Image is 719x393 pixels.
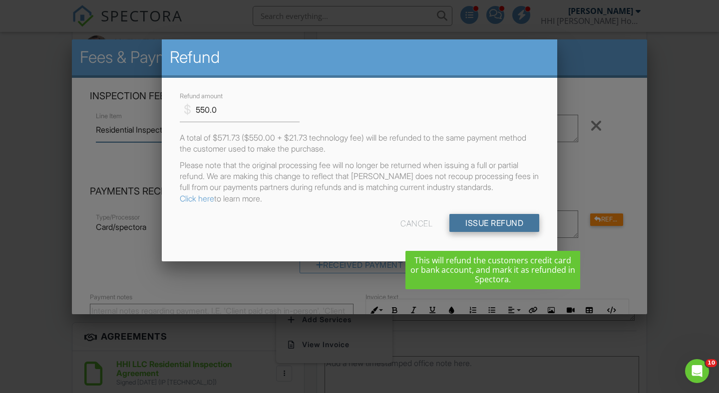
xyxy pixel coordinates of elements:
iframe: Intercom live chat [685,359,709,383]
div: $ [184,101,191,118]
span: 10 [706,359,717,367]
a: Click here [180,194,214,203]
p: Please note that the original processing fee will no longer be returned when issuing a full or pa... [180,160,539,204]
label: Refund amount [180,92,223,101]
p: A total of $571.73 ($550.00 + $21.73 technology fee) will be refunded to the same payment method ... [180,132,539,155]
input: Issue Refund [449,214,539,232]
h2: Refund [170,47,549,67]
div: Cancel [400,214,432,232]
